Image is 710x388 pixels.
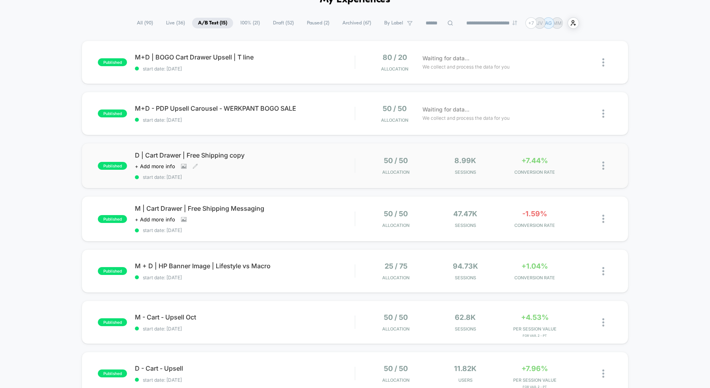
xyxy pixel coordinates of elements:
img: close [602,215,604,223]
span: 94.73k [453,262,478,270]
span: 25 / 75 [385,262,407,270]
span: M+D - PDP Upsell Carousel - WERKPANT BOGO SALE [135,104,355,112]
span: Users [433,377,498,383]
span: -1.59% [522,210,547,218]
span: start date: [DATE] [135,227,355,233]
span: We collect and process the data for you [422,114,510,122]
span: Sessions [433,223,498,228]
span: M | Cart Drawer | Free Shipping Messaging [135,204,355,212]
span: Allocation [381,117,408,123]
span: We collect and process the data for you [422,63,510,71]
span: Allocation [381,66,408,72]
span: start date: [DATE] [135,275,355,280]
img: end [512,20,517,25]
span: published [98,318,127,326]
span: +7.96% [521,364,548,373]
span: CONVERSION RATE [502,223,568,228]
span: Draft ( 52 ) [267,18,300,28]
p: AG [545,20,552,26]
span: PER SESSION VALUE [502,326,568,332]
span: 50 / 50 [384,210,408,218]
img: close [602,318,604,327]
span: By Label [384,20,403,26]
span: start date: [DATE] [135,326,355,332]
span: +1.04% [521,262,548,270]
span: published [98,215,127,223]
span: All ( 90 ) [131,18,159,28]
span: +7.44% [521,156,548,165]
img: close [602,58,604,67]
span: + Add more info [135,216,175,223]
span: Paused ( 2 ) [301,18,335,28]
span: 50 / 50 [384,313,408,321]
span: D | Cart Drawer | Free Shipping copy [135,151,355,159]
span: 50 / 50 [383,104,407,113]
img: close [602,369,604,378]
p: MM [553,20,562,26]
span: start date: [DATE] [135,117,355,123]
span: Waiting for data... [422,105,469,114]
span: Allocation [382,223,409,228]
span: Allocation [382,275,409,280]
span: Live ( 36 ) [160,18,191,28]
span: D - Cart - Upsell [135,364,355,372]
span: Allocation [382,326,409,332]
span: 80 / 20 [383,53,407,61]
span: CONVERSION RATE [502,169,568,175]
span: 47.47k [453,210,477,218]
span: 50 / 50 [384,156,408,165]
span: Allocation [382,377,409,383]
span: CONVERSION RATE [502,275,568,280]
span: M - Cart - Upsell Oct [135,313,355,321]
img: close [602,267,604,275]
span: + Add more info [135,163,175,169]
span: for Var. 2 - PT [502,334,568,338]
span: M+D | BOGO Cart Drawer Upsell | T line [135,53,355,61]
span: 100% ( 21 ) [234,18,266,28]
span: published [98,162,127,170]
span: Sessions [433,326,498,332]
span: 8.99k [454,156,476,165]
span: M + D | HP Banner Image | Lifestyle vs Macro [135,262,355,270]
span: published [98,267,127,275]
span: Allocation [382,169,409,175]
img: close [602,162,604,170]
span: start date: [DATE] [135,174,355,180]
span: Sessions [433,169,498,175]
span: A/B Test ( 15 ) [192,18,233,28]
p: JV [537,20,543,26]
span: 11.82k [454,364,476,373]
img: close [602,110,604,118]
span: published [98,58,127,66]
span: start date: [DATE] [135,377,355,383]
span: 50 / 50 [384,364,408,373]
span: +4.53% [521,313,549,321]
div: + 7 [525,17,537,29]
span: start date: [DATE] [135,66,355,72]
span: Archived ( 67 ) [336,18,377,28]
span: Sessions [433,275,498,280]
span: Waiting for data... [422,54,469,63]
span: 62.8k [455,313,476,321]
span: published [98,110,127,117]
span: PER SESSION VALUE [502,377,568,383]
span: published [98,369,127,377]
